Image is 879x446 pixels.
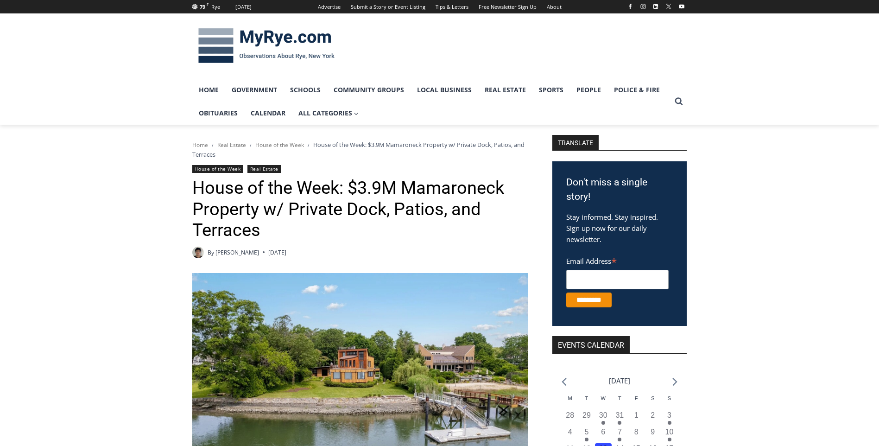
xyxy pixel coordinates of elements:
button: 10 Has events [661,427,678,443]
time: [DATE] [268,248,286,257]
div: [DATE] [235,3,252,11]
time: 4 [568,428,572,436]
a: House of the Week [192,165,244,173]
span: By [208,248,214,257]
em: Has events [585,438,588,441]
a: [PERSON_NAME] [215,248,259,256]
a: Previous month [562,377,567,386]
time: 28 [566,411,574,419]
a: Facebook [625,1,636,12]
img: Patel, Devan - bio cropped 200x200 [192,247,204,258]
nav: Primary Navigation [192,78,670,125]
label: Email Address [566,252,669,268]
div: Monday [562,395,578,410]
h2: Events Calendar [552,336,630,353]
time: 31 [615,411,624,419]
a: Police & Fire [607,78,666,102]
time: 3 [667,411,671,419]
em: Has events [668,438,671,441]
button: 5 Has events [578,427,595,443]
button: 9 [645,427,661,443]
span: House of the Week: $3.9M Mamaroneck Property w/ Private Dock, Patios, and Terraces [192,140,525,158]
a: House of the Week [255,141,304,149]
button: 1 [628,410,645,427]
button: 8 [628,427,645,443]
a: Author image [192,247,204,258]
button: 6 [595,427,612,443]
div: Thursday [612,395,628,410]
em: Has events [618,421,621,425]
button: 31 Has events [612,410,628,427]
span: All Categories [298,108,359,118]
a: Schools [284,78,327,102]
button: 30 Has events [595,410,612,427]
a: X [663,1,674,12]
button: View Search Form [670,93,687,110]
button: 29 [578,410,595,427]
p: Stay informed. Stay inspired. Sign up now for our daily newsletter. [566,211,673,245]
span: M [568,395,572,401]
time: 6 [601,428,605,436]
span: T [618,395,621,401]
nav: Breadcrumbs [192,140,528,159]
span: S [651,395,654,401]
a: Local Business [411,78,478,102]
span: / [212,142,214,148]
h3: Don't miss a single story! [566,175,673,204]
time: 5 [584,428,588,436]
span: W [601,395,605,401]
em: Has events [668,421,671,425]
span: 79 [200,3,205,10]
a: Home [192,78,225,102]
button: 7 Has events [612,427,628,443]
time: 10 [665,428,674,436]
div: Saturday [645,395,661,410]
a: Instagram [638,1,649,12]
span: / [308,142,310,148]
button: 4 [562,427,578,443]
time: 8 [634,428,639,436]
em: Has events [601,421,605,425]
span: / [250,142,252,148]
span: T [585,395,588,401]
button: 3 Has events [661,410,678,427]
a: Sports [532,78,570,102]
em: Has events [618,438,621,441]
div: Rye [211,3,220,11]
time: 30 [599,411,607,419]
strong: TRANSLATE [552,135,599,150]
a: Real Estate [217,141,246,149]
img: MyRye.com [192,22,341,70]
time: 29 [582,411,591,419]
a: Community Groups [327,78,411,102]
div: Friday [628,395,645,410]
button: 2 [645,410,661,427]
button: 28 [562,410,578,427]
a: People [570,78,607,102]
time: 9 [651,428,655,436]
time: 7 [618,428,622,436]
a: Next month [672,377,677,386]
time: 1 [634,411,639,419]
a: Calendar [244,102,292,125]
h1: House of the Week: $3.9M Mamaroneck Property w/ Private Dock, Patios, and Terraces [192,178,528,241]
span: S [668,395,671,401]
a: Linkedin [650,1,661,12]
li: [DATE] [609,375,630,387]
a: All Categories [292,102,365,125]
a: Government [225,78,284,102]
div: Tuesday [578,395,595,410]
span: F [635,395,638,401]
a: YouTube [676,1,687,12]
a: Real Estate [478,78,532,102]
span: F [207,2,209,7]
time: 2 [651,411,655,419]
a: Obituaries [192,102,244,125]
div: Sunday [661,395,678,410]
a: Home [192,141,208,149]
div: Wednesday [595,395,612,410]
a: Real Estate [247,165,281,173]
